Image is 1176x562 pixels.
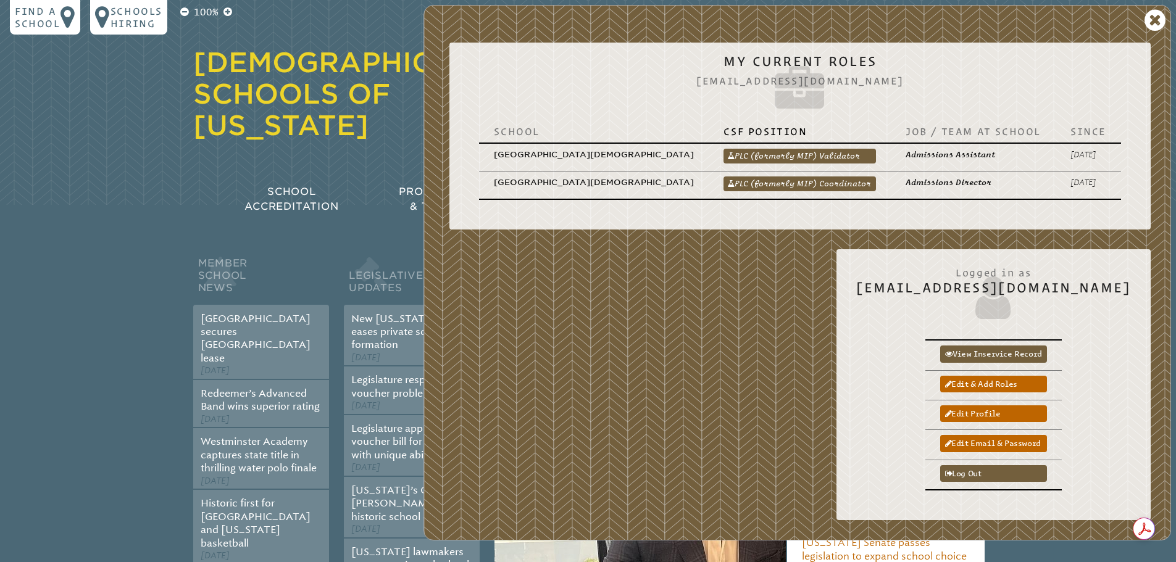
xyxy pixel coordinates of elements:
[1070,125,1106,138] p: Since
[201,313,311,364] a: [GEOGRAPHIC_DATA] secures [GEOGRAPHIC_DATA] lease
[724,176,876,191] a: PLC (formerly MIP) Coordinator
[193,254,329,305] h2: Member School News
[494,125,694,138] p: School
[494,176,694,188] p: [GEOGRAPHIC_DATA][DEMOGRAPHIC_DATA]
[201,436,317,474] a: Westminster Academy captures state title in thrilling water polo finale
[906,125,1041,138] p: Job / Team at School
[856,260,1131,280] span: Logged in as
[351,484,470,523] a: [US_STATE]’s Governor [PERSON_NAME] signs historic school choice bill
[351,313,453,351] a: New [US_STATE] law eases private school formation
[1070,149,1106,160] p: [DATE]
[940,405,1047,422] a: Edit profile
[940,465,1047,482] a: Log out
[399,186,579,212] span: Professional Development & Teacher Certification
[201,387,320,412] a: Redeemer’s Advanced Band wins superior rating
[351,462,380,473] span: [DATE]
[201,365,230,376] span: [DATE]
[494,149,694,160] p: [GEOGRAPHIC_DATA][DEMOGRAPHIC_DATA]
[111,5,162,30] p: Schools Hiring
[201,414,230,424] span: [DATE]
[15,5,60,30] p: Find a school
[469,54,1131,115] h2: My Current Roles
[201,550,230,561] span: [DATE]
[724,125,876,138] p: CSF Position
[351,352,380,363] span: [DATE]
[856,260,1131,322] h2: [EMAIL_ADDRESS][DOMAIN_NAME]
[351,400,380,411] span: [DATE]
[351,423,466,461] a: Legislature approves voucher bill for students with unique abilities
[940,376,1047,392] a: Edit & add roles
[724,149,876,163] a: PLC (formerly MIP) Validator
[244,186,338,212] span: School Accreditation
[906,149,1041,160] p: Admissions Assistant
[201,476,230,486] span: [DATE]
[940,435,1047,452] a: Edit email & password
[191,5,221,20] p: 100%
[351,524,380,534] span: [DATE]
[201,497,311,548] a: Historic first for [GEOGRAPHIC_DATA] and [US_STATE] basketball
[344,254,480,305] h2: Legislative Updates
[906,176,1041,188] p: Admissions Director
[940,345,1047,362] a: View inservice record
[351,374,461,399] a: Legislature responds to voucher problems
[193,46,543,141] a: [DEMOGRAPHIC_DATA] Schools of [US_STATE]
[1070,176,1106,188] p: [DATE]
